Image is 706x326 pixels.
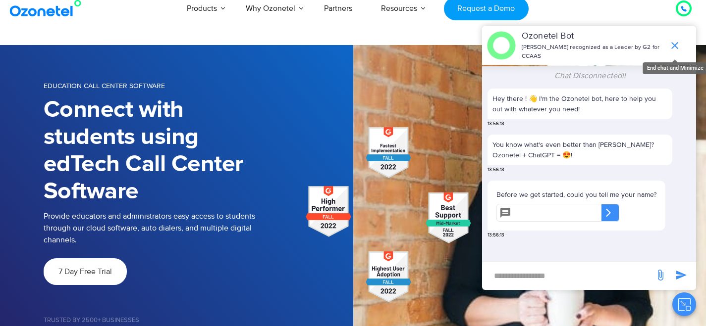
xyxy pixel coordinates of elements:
span: end chat or minimize [665,36,685,55]
div: new-msg-input [487,267,650,285]
h1: Connect with students using edTech Call Center Software [44,96,261,205]
p: [PERSON_NAME] recognized as a Leader by G2 for CCAAS [522,43,664,61]
span: send message [671,265,691,285]
p: Before we get started, could you tell me your name? [496,189,656,200]
img: header [487,31,516,60]
p: You know what's even better than [PERSON_NAME]? Ozonetel + ChatGPT = 😍! [492,140,667,160]
span: 13:56:13 [488,166,504,174]
span: send message [651,265,670,285]
p: Ozonetel Bot [522,30,664,43]
span: 7 Day Free Trial [58,268,112,276]
span: EDUCATION CALL CENTER SOFTWARE [44,82,165,90]
span: 13:56:13 [488,120,504,128]
span: Chat Disconnected!! [554,71,626,81]
a: 7 Day Free Trial [44,258,127,285]
p: Hey there ! 👋 I'm the Ozonetel bot, here to help you out with whatever you need! [492,93,667,114]
button: Close chat [672,292,696,316]
p: Provide educators and administrators easy access to students through our cloud software, auto dia... [44,210,267,246]
span: 13:56:13 [488,232,504,239]
h5: Trusted by 2500+ Businesses [44,317,353,324]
